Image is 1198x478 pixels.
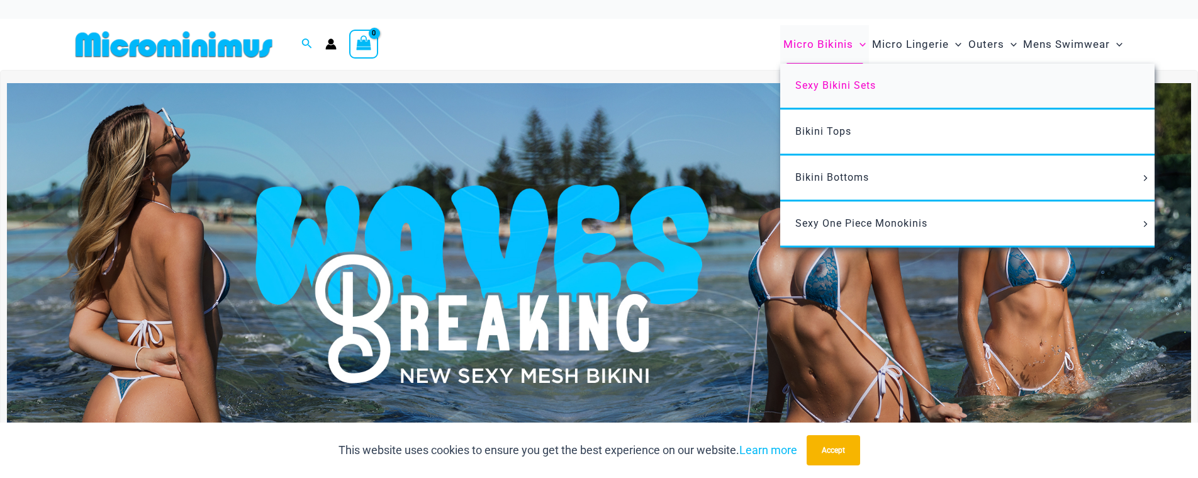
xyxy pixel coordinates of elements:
[780,110,1155,156] a: Bikini Tops
[1139,221,1153,227] span: Menu Toggle
[349,30,378,59] a: View Shopping Cart, empty
[70,30,277,59] img: MM SHOP LOGO FLAT
[1004,28,1017,60] span: Menu Toggle
[1110,28,1122,60] span: Menu Toggle
[869,25,965,64] a: Micro LingerieMenu ToggleMenu Toggle
[853,28,866,60] span: Menu Toggle
[795,125,851,137] span: Bikini Tops
[807,435,860,465] button: Accept
[872,28,949,60] span: Micro Lingerie
[783,28,853,60] span: Micro Bikinis
[739,443,797,457] a: Learn more
[965,25,1020,64] a: OutersMenu ToggleMenu Toggle
[1023,28,1110,60] span: Mens Swimwear
[949,28,961,60] span: Menu Toggle
[795,171,869,183] span: Bikini Bottoms
[780,64,1155,110] a: Sexy Bikini Sets
[301,37,313,52] a: Search icon link
[339,441,797,460] p: This website uses cookies to ensure you get the best experience on our website.
[778,23,1128,65] nav: Site Navigation
[795,217,927,229] span: Sexy One Piece Monokinis
[325,38,337,50] a: Account icon link
[780,25,869,64] a: Micro BikinisMenu ToggleMenu Toggle
[968,28,1004,60] span: Outers
[780,156,1155,202] a: Bikini BottomsMenu ToggleMenu Toggle
[780,202,1155,248] a: Sexy One Piece MonokinisMenu ToggleMenu Toggle
[1020,25,1126,64] a: Mens SwimwearMenu ToggleMenu Toggle
[795,79,876,91] span: Sexy Bikini Sets
[1139,175,1153,181] span: Menu Toggle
